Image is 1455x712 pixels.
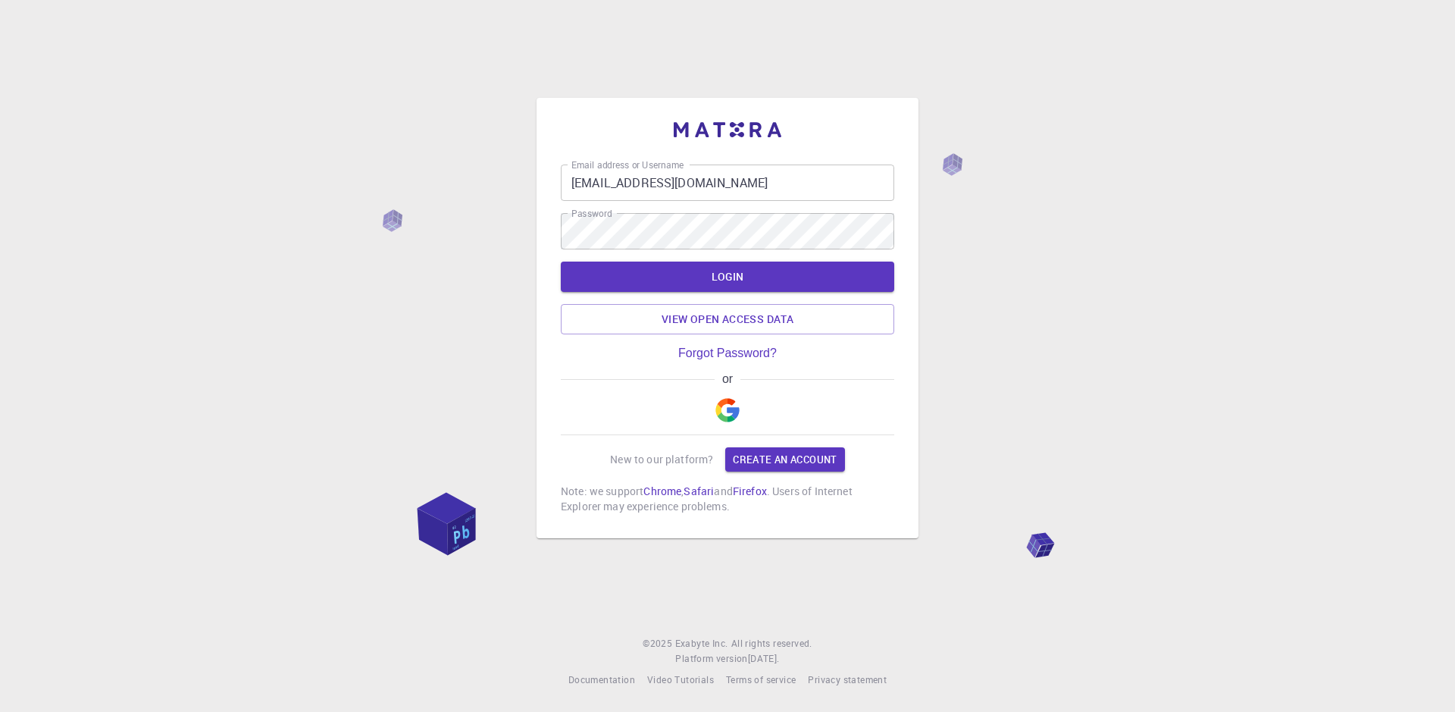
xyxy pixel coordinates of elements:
a: Safari [684,484,714,498]
a: Exabyte Inc. [675,636,728,651]
span: Documentation [568,673,635,685]
a: Documentation [568,673,635,688]
button: LOGIN [561,262,894,292]
label: Password [571,207,612,220]
span: Privacy statement [808,673,887,685]
label: Email address or Username [571,158,684,171]
span: Terms of service [726,673,796,685]
span: All rights reserved. [731,636,812,651]
img: Google [715,398,740,422]
a: Forgot Password? [678,347,777,360]
a: Video Tutorials [647,673,714,688]
a: [DATE]. [748,651,780,667]
a: Terms of service [726,673,796,688]
a: Chrome [643,484,681,498]
span: Exabyte Inc. [675,637,728,649]
span: © 2025 [643,636,674,651]
a: Privacy statement [808,673,887,688]
p: Note: we support , and . Users of Internet Explorer may experience problems. [561,484,894,514]
p: New to our platform? [610,452,713,467]
span: [DATE] . [748,652,780,664]
span: or [715,372,740,386]
span: Platform version [675,651,747,667]
a: Create an account [725,447,844,472]
a: Firefox [733,484,767,498]
span: Video Tutorials [647,673,714,685]
a: View open access data [561,304,894,334]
